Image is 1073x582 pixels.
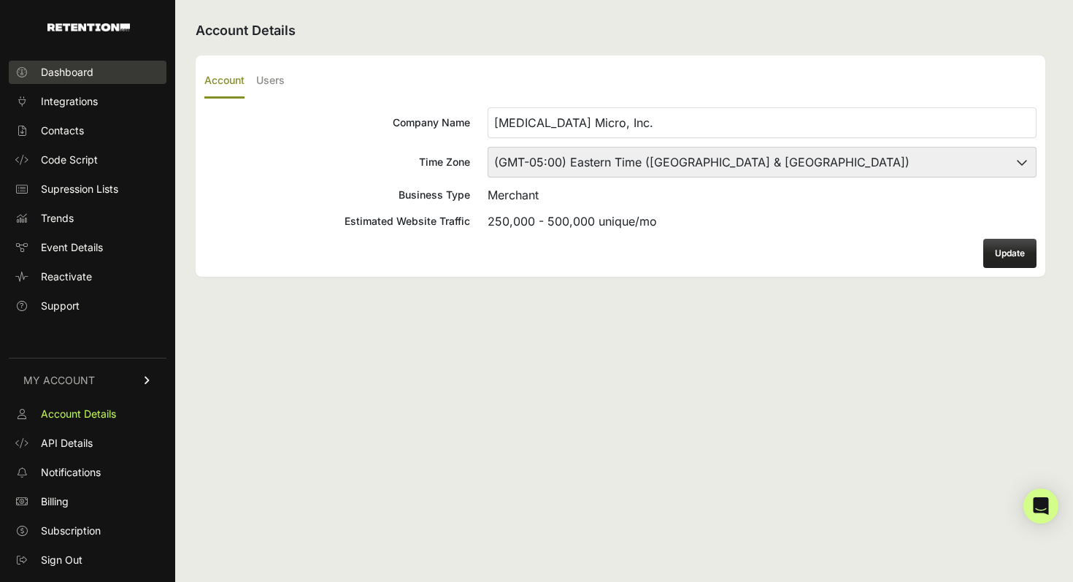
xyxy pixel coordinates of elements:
input: Company Name [488,107,1037,138]
label: Users [256,64,285,99]
span: Account Details [41,407,116,421]
span: Dashboard [41,65,93,80]
a: Billing [9,490,166,513]
span: Reactivate [41,269,92,284]
span: Integrations [41,94,98,109]
a: Account Details [9,402,166,426]
span: Subscription [41,524,101,538]
button: Update [983,239,1037,268]
div: Time Zone [204,155,470,169]
span: Event Details [41,240,103,255]
span: Billing [41,494,69,509]
span: API Details [41,436,93,451]
a: Support [9,294,166,318]
a: Dashboard [9,61,166,84]
a: Contacts [9,119,166,142]
span: Trends [41,211,74,226]
div: Company Name [204,115,470,130]
a: MY ACCOUNT [9,358,166,402]
span: Notifications [41,465,101,480]
div: Merchant [488,186,1037,204]
span: Sign Out [41,553,82,567]
a: Notifications [9,461,166,484]
span: Contacts [41,123,84,138]
label: Account [204,64,245,99]
a: Reactivate [9,265,166,288]
span: Support [41,299,80,313]
span: MY ACCOUNT [23,373,95,388]
div: Estimated Website Traffic [204,214,470,229]
div: Open Intercom Messenger [1023,489,1058,524]
span: Supression Lists [41,182,118,196]
div: Business Type [204,188,470,202]
h2: Account Details [196,20,1045,41]
a: Integrations [9,90,166,113]
a: Trends [9,207,166,230]
a: Event Details [9,236,166,259]
span: Code Script [41,153,98,167]
a: API Details [9,432,166,455]
a: Supression Lists [9,177,166,201]
div: 250,000 - 500,000 unique/mo [488,212,1037,230]
a: Subscription [9,519,166,543]
img: Retention.com [47,23,130,31]
select: Time Zone [488,147,1037,177]
a: Code Script [9,148,166,172]
a: Sign Out [9,548,166,572]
